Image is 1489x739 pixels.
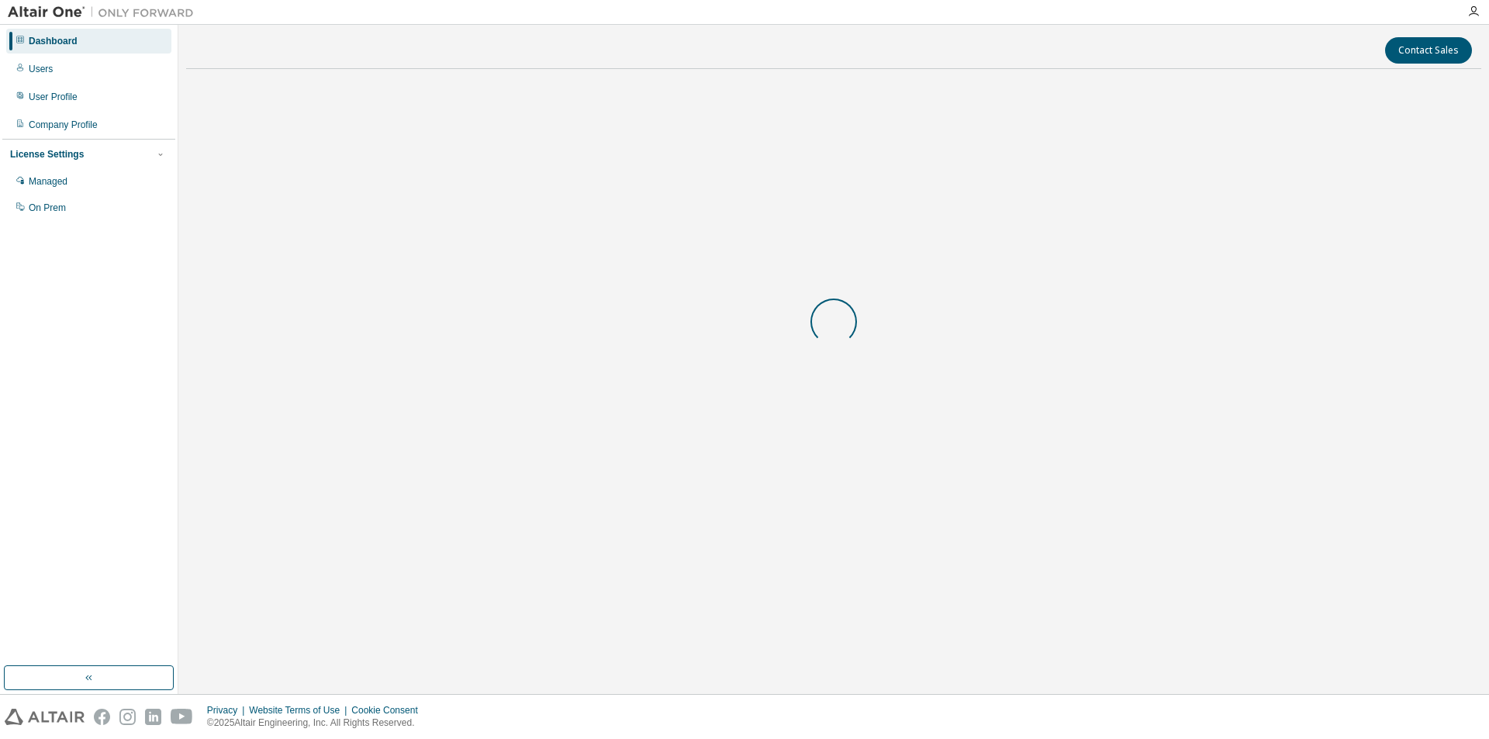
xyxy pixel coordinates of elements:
[29,175,67,188] div: Managed
[29,202,66,214] div: On Prem
[29,119,98,131] div: Company Profile
[119,709,136,725] img: instagram.svg
[10,148,84,161] div: License Settings
[29,91,78,103] div: User Profile
[1385,37,1472,64] button: Contact Sales
[207,717,427,730] p: © 2025 Altair Engineering, Inc. All Rights Reserved.
[94,709,110,725] img: facebook.svg
[207,704,249,717] div: Privacy
[145,709,161,725] img: linkedin.svg
[29,35,78,47] div: Dashboard
[5,709,85,725] img: altair_logo.svg
[29,63,53,75] div: Users
[351,704,427,717] div: Cookie Consent
[171,709,193,725] img: youtube.svg
[8,5,202,20] img: Altair One
[249,704,351,717] div: Website Terms of Use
